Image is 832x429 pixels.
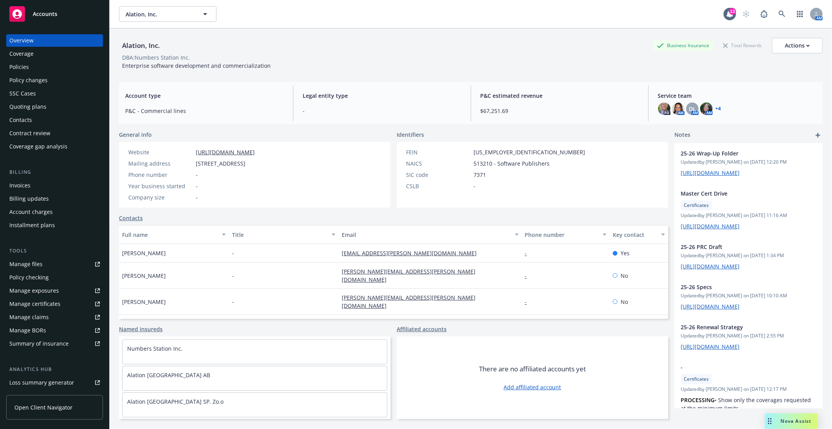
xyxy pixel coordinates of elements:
div: NAICS [406,159,470,168]
a: +4 [716,106,721,111]
a: Start snowing [738,6,754,22]
a: - [525,249,533,257]
span: 25-26 PRC Draft [681,243,796,251]
a: Alation [GEOGRAPHIC_DATA] SP. Zo.o [127,398,224,405]
span: 7371 [474,171,486,179]
div: SIC code [406,171,470,179]
a: Manage claims [6,311,103,323]
div: Email [342,231,510,239]
span: Updated by [PERSON_NAME] on [DATE] 12:20 PM [681,159,816,166]
a: Manage files [6,258,103,270]
strong: PROCESSING [681,396,715,404]
div: DBA: Numbers Station Inc. [122,53,190,62]
span: [PERSON_NAME] [122,249,166,257]
div: Coverage [9,48,34,60]
span: Nova Assist [781,418,812,424]
div: Company size [128,193,193,201]
button: Alation, Inc. [119,6,216,22]
a: [URL][DOMAIN_NAME] [681,222,740,230]
a: Policy checking [6,271,103,284]
span: P&C - Commercial lines [125,107,284,115]
a: Policy changes [6,74,103,87]
div: Manage certificates [9,298,60,310]
div: Overview [9,34,34,47]
span: [PERSON_NAME] [122,298,166,306]
a: [PERSON_NAME][EMAIL_ADDRESS][PERSON_NAME][DOMAIN_NAME] [342,294,475,309]
div: 25-26 Renewal StrategyUpdatedby [PERSON_NAME] on [DATE] 2:55 PM[URL][DOMAIN_NAME] [674,317,823,357]
span: Certificates [684,376,709,383]
button: Phone number [522,225,610,244]
span: 25-26 Wrap-Up Folder [681,149,796,157]
div: Summary of insurance [9,337,69,350]
img: photo [700,102,713,115]
span: Updated by [PERSON_NAME] on [DATE] 10:10 AM [681,292,816,299]
div: CSLB [406,182,470,190]
div: Master Cert DriveCertificatesUpdatedby [PERSON_NAME] on [DATE] 11:16 AM[URL][DOMAIN_NAME] [674,183,823,237]
span: Identifiers [397,131,424,139]
span: There are no affiliated accounts yet [479,364,586,374]
a: Affiliated accounts [397,325,447,333]
span: - [196,171,198,179]
a: Policies [6,61,103,73]
div: Drag to move [765,413,775,429]
div: Alation, Inc. [119,41,163,51]
div: Tools [6,247,103,255]
a: Account charges [6,206,103,218]
a: Report a Bug [756,6,772,22]
a: [URL][DOMAIN_NAME] [681,263,740,270]
a: Manage exposures [6,284,103,297]
div: Contract review [9,127,50,139]
span: - [196,193,198,201]
a: - [525,272,533,279]
span: $67,251.69 [481,107,639,115]
button: Email [339,225,522,244]
span: Master Cert Drive [681,189,796,198]
div: Year business started [128,182,193,190]
div: Title [232,231,327,239]
span: Certificates [684,202,709,209]
div: Total Rewards [719,41,766,50]
div: Invoices [9,179,30,192]
img: photo [672,102,685,115]
div: Website [128,148,193,156]
a: Invoices [6,179,103,192]
span: - [232,298,234,306]
div: 25-26 SpecsUpdatedby [PERSON_NAME] on [DATE] 10:10 AM[URL][DOMAIN_NAME] [674,277,823,317]
span: Updated by [PERSON_NAME] on [DATE] 1:34 PM [681,252,816,259]
div: Policy changes [9,74,48,87]
span: Notes [674,131,690,140]
a: [URL][DOMAIN_NAME] [681,303,740,310]
a: [PERSON_NAME][EMAIL_ADDRESS][PERSON_NAME][DOMAIN_NAME] [342,268,475,283]
a: Installment plans [6,219,103,231]
span: - [474,182,475,190]
span: P&C estimated revenue [481,92,639,100]
span: - [196,182,198,190]
a: [URL][DOMAIN_NAME] [196,148,255,156]
a: Billing updates [6,192,103,205]
a: Loss summary generator [6,376,103,389]
div: 25-26 Wrap-Up FolderUpdatedby [PERSON_NAME] on [DATE] 12:20 PM[URL][DOMAIN_NAME] [674,143,823,183]
span: [STREET_ADDRESS] [196,159,245,168]
div: Billing [6,168,103,176]
a: SSC Cases [6,87,103,100]
a: Contract review [6,127,103,139]
span: No [621,298,628,306]
a: Coverage [6,48,103,60]
a: [URL][DOMAIN_NAME] [681,343,740,350]
div: Actions [785,38,810,53]
a: Contacts [6,114,103,126]
div: 25-26 PRC DraftUpdatedby [PERSON_NAME] on [DATE] 1:34 PM[URL][DOMAIN_NAME] [674,237,823,277]
span: - [232,272,234,280]
a: add [813,131,823,140]
button: Key contact [610,225,668,244]
a: Contacts [119,214,143,222]
a: Search [774,6,790,22]
span: Updated by [PERSON_NAME] on [DATE] 2:55 PM [681,332,816,339]
a: Add affiliated account [504,383,561,391]
a: Named insureds [119,325,163,333]
div: Billing updates [9,192,49,205]
div: Account charges [9,206,53,218]
span: [PERSON_NAME] [122,272,166,280]
a: Manage BORs [6,324,103,337]
div: Policies [9,61,29,73]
